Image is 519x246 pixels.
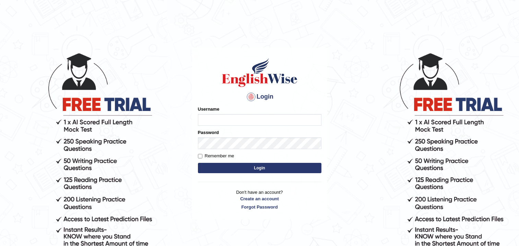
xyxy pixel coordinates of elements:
label: Password [198,129,219,136]
label: Username [198,106,220,112]
input: Remember me [198,154,202,158]
a: Create an account [198,195,321,202]
p: Don't have an account? [198,189,321,210]
label: Remember me [198,153,234,159]
img: Logo of English Wise sign in for intelligent practice with AI [221,57,299,88]
button: Login [198,163,321,173]
a: Forgot Password [198,204,321,210]
h4: Login [198,91,321,102]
